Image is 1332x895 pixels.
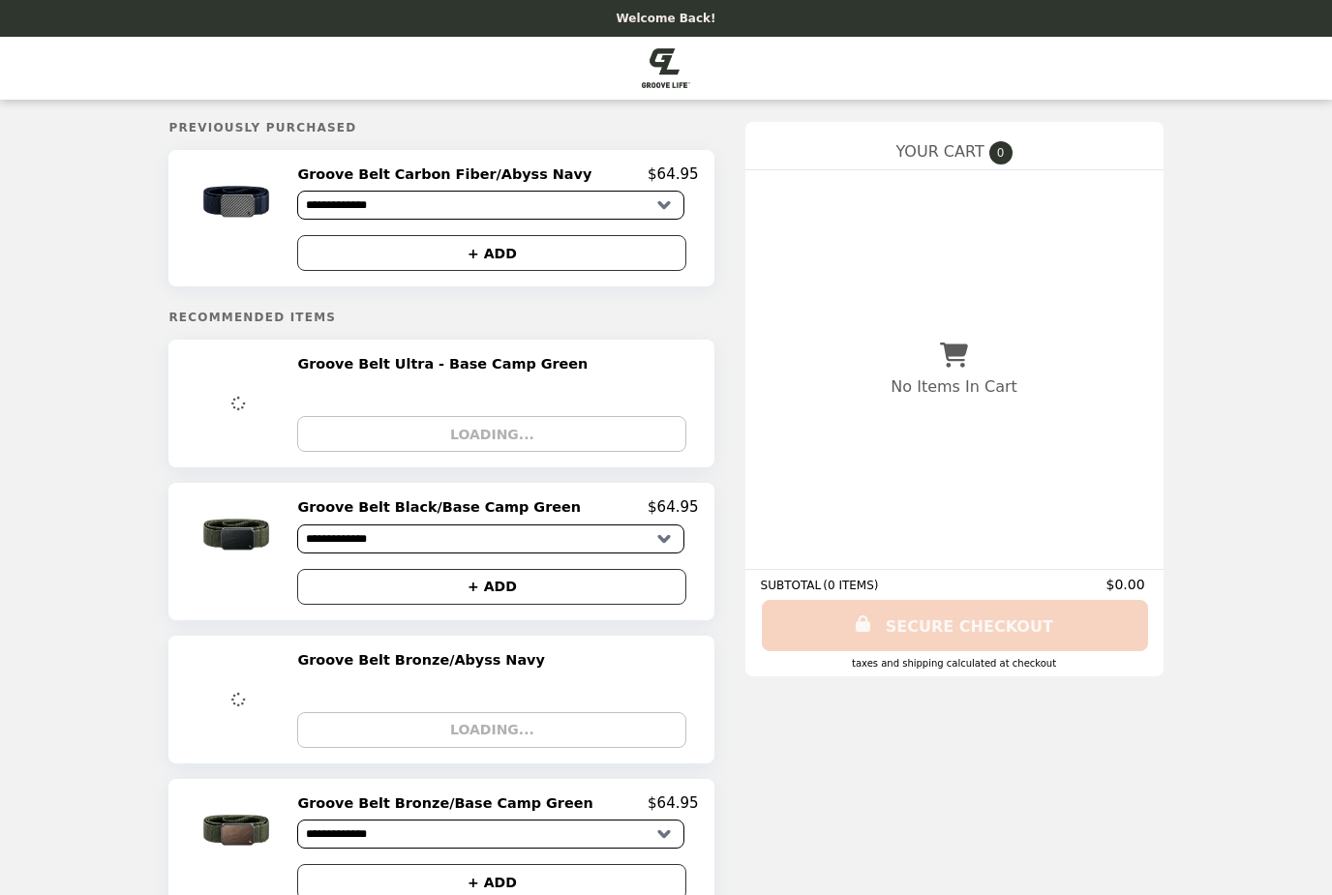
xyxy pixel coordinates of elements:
[642,48,689,88] img: Brand Logo
[297,820,684,849] select: Select a product variant
[168,311,713,324] h5: Recommended Items
[297,165,599,183] h2: Groove Belt Carbon Fiber/Abyss Navy
[182,794,295,867] img: Groove Belt Bronze/Base Camp Green
[182,498,295,571] img: Groove Belt Black/Base Camp Green
[895,142,984,161] span: YOUR CART
[297,235,686,271] button: + ADD
[297,355,595,373] h2: Groove Belt Ultra - Base Camp Green
[168,121,713,134] h5: Previously Purchased
[297,498,589,516] h2: Groove Belt Black/Base Camp Green
[297,569,686,605] button: + ADD
[761,579,824,592] span: SUBTOTAL
[648,498,699,516] p: $64.95
[616,12,715,25] p: Welcome Back!
[891,377,1016,396] p: No Items In Cart
[1105,577,1147,592] span: $0.00
[648,794,699,812] p: $64.95
[823,579,878,592] span: ( 0 ITEMS )
[989,141,1013,164] span: 0
[648,165,699,183] p: $64.95
[182,165,295,238] img: Groove Belt Carbon Fiber/Abyss Navy
[761,658,1148,669] div: Taxes and Shipping calculated at checkout
[297,191,684,220] select: Select a product variant
[297,794,600,812] h2: Groove Belt Bronze/Base Camp Green
[297,524,684,553] select: Select a product variant
[297,651,552,669] h2: Groove Belt Bronze/Abyss Navy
